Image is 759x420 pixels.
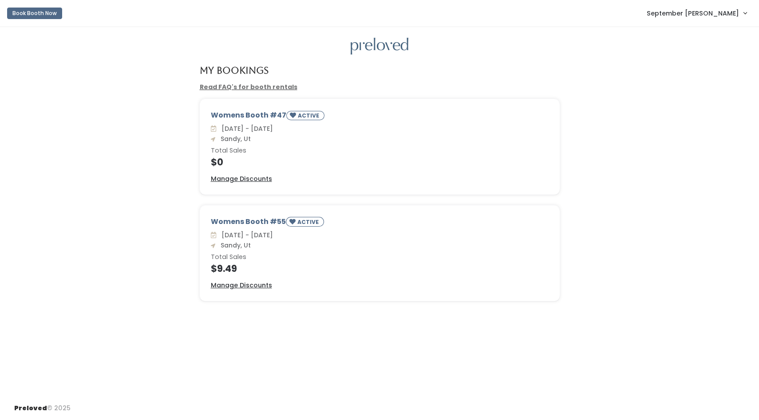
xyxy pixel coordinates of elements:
h6: Total Sales [211,147,549,154]
small: ACTIVE [298,112,321,119]
span: Sandy, Ut [217,134,251,143]
a: Manage Discounts [211,281,272,290]
div: Womens Booth #55 [211,216,549,230]
a: Read FAQ's for booth rentals [200,82,297,91]
span: Preloved [14,404,47,412]
div: © 2025 [14,396,71,413]
button: Book Booth Now [7,8,62,19]
u: Manage Discounts [211,174,272,183]
div: Womens Booth #47 [211,110,549,124]
h6: Total Sales [211,254,549,261]
a: September [PERSON_NAME] [638,4,755,23]
a: Manage Discounts [211,174,272,184]
small: ACTIVE [297,218,320,226]
span: September [PERSON_NAME] [647,8,739,18]
h4: My Bookings [200,65,269,75]
h4: $9.49 [211,263,549,274]
span: Sandy, Ut [217,241,251,250]
span: [DATE] - [DATE] [218,231,273,239]
a: Book Booth Now [7,4,62,23]
img: preloved logo [351,38,408,55]
span: [DATE] - [DATE] [218,124,273,133]
h4: $0 [211,157,549,167]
